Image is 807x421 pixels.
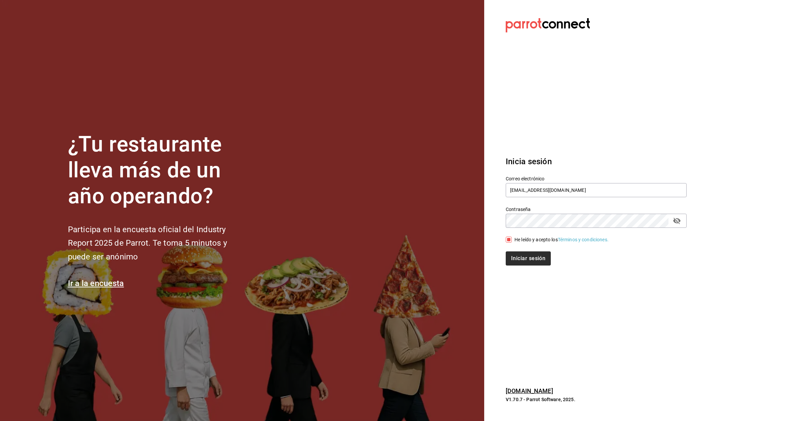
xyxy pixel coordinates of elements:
button: passwordField [671,215,683,226]
a: Ir a la encuesta [68,279,124,288]
p: V1.70.7 - Parrot Software, 2025. [506,396,687,403]
h1: ¿Tu restaurante lleva más de un año operando? [68,132,249,209]
a: [DOMAIN_NAME] [506,387,553,394]
label: Contraseña [506,207,687,212]
a: Términos y condiciones. [558,237,609,242]
label: Correo electrónico [506,176,687,181]
button: Iniciar sesión [506,251,551,266]
h2: Participa en la encuesta oficial del Industry Report 2025 de Parrot. Te toma 5 minutos y puede se... [68,223,249,264]
input: Ingresa tu correo electrónico [506,183,687,197]
div: He leído y acepto los [514,236,609,243]
h3: Inicia sesión [506,155,687,168]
